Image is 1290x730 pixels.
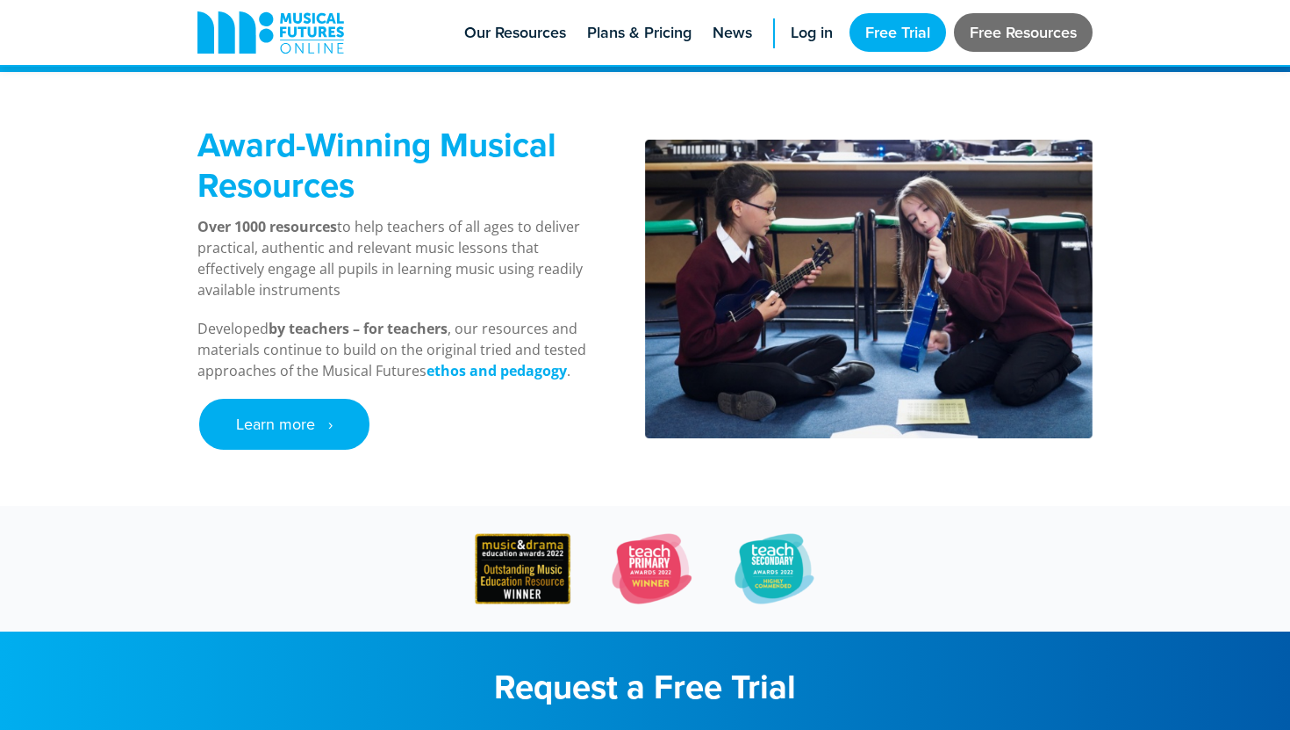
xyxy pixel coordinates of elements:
[791,21,833,45] span: Log in
[197,120,556,209] strong: Award-Winning Musical Resources
[426,361,567,381] a: ethos and pedagogy
[849,13,946,52] a: Free Trial
[426,361,567,380] strong: ethos and pedagogy
[197,318,591,381] p: Developed , our resources and materials continue to build on the original tried and tested approa...
[587,21,692,45] span: Plans & Pricing
[464,21,566,45] span: Our Resources
[303,667,987,707] h2: Request a Free Trial
[199,399,369,450] a: Learn more ‎‏‏‎ ‎ ›
[954,13,1093,52] a: Free Resources
[197,217,337,236] strong: Over 1000 resources
[713,21,752,45] span: News
[197,217,583,300] span: to help teachers of all ages to deliver practical, authentic and relevant music lessons that effe...
[269,319,448,338] strong: by teachers – for teachers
